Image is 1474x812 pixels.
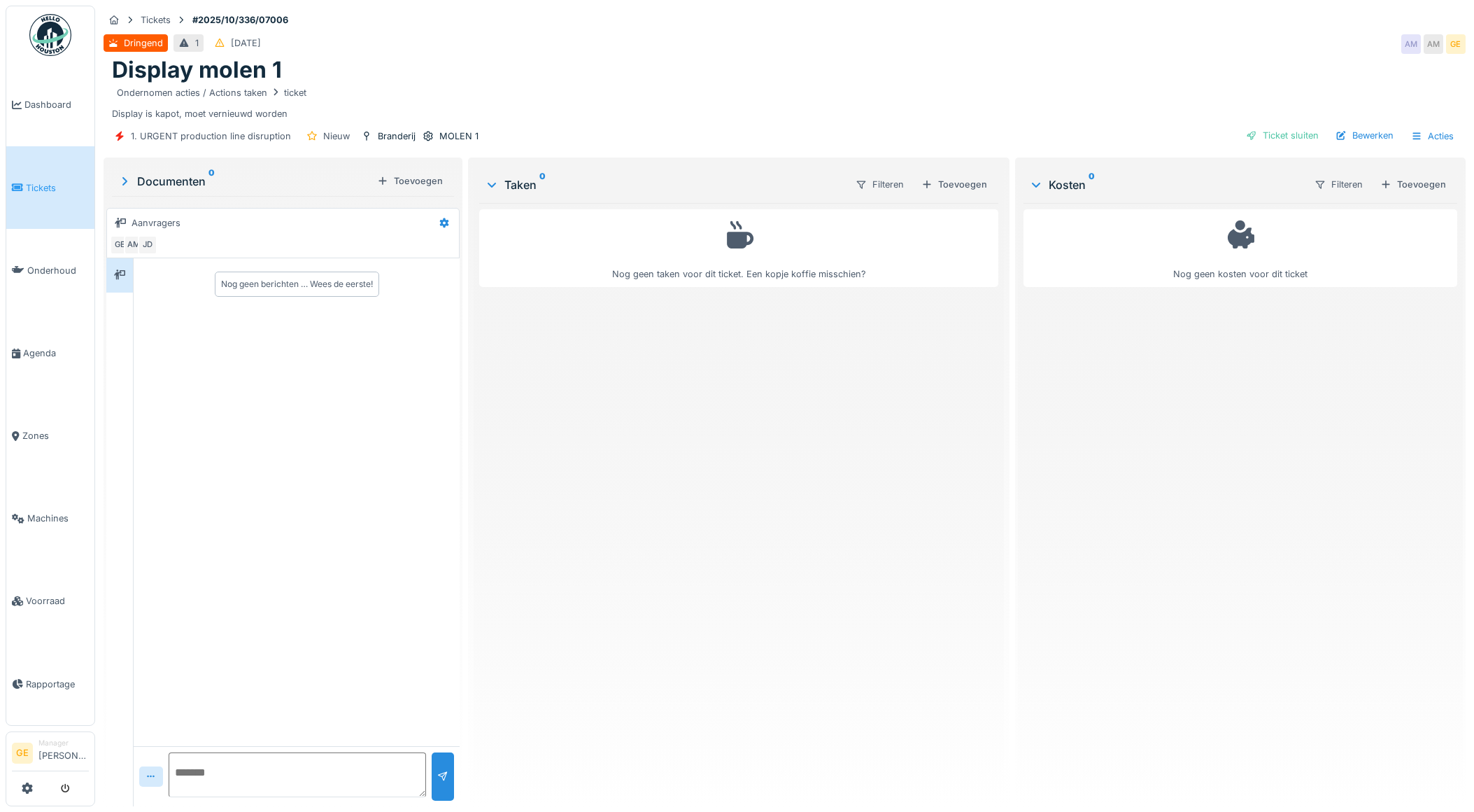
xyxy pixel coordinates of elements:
[488,216,989,281] div: Nog geen taken voor dit ticket. Een kopje koffie misschien?
[124,235,143,255] div: AM
[6,395,94,477] a: Zones
[187,13,294,27] strong: #2025/10/336/07006
[24,98,89,111] span: Dashboard
[117,86,306,99] div: Ondernomen acties / Actions taken ticket
[485,176,844,193] div: Taken
[1089,176,1095,193] sup: 0
[27,264,89,277] span: Onderhoud
[6,64,94,146] a: Dashboard
[231,36,261,50] div: [DATE]
[539,176,546,193] sup: 0
[208,173,215,190] sup: 0
[1029,176,1303,193] div: Kosten
[38,738,89,748] div: Manager
[916,175,993,194] div: Toevoegen
[6,643,94,725] a: Rapportage
[221,278,373,290] div: Nog geen berichten … Wees de eerste!
[118,173,371,190] div: Documenten
[6,311,94,394] a: Agenda
[1308,174,1369,195] div: Filteren
[6,560,94,643] a: Voorraad
[1033,216,1448,281] div: Nog geen kosten voor dit ticket
[138,235,157,255] div: JD
[1424,34,1443,54] div: AM
[371,171,448,190] div: Toevoegen
[12,738,89,771] a: GE Manager[PERSON_NAME]
[195,36,199,50] div: 1
[1446,34,1466,54] div: GE
[12,743,33,764] li: GE
[6,229,94,311] a: Onderhoud
[112,84,1457,120] div: Display is kapot, moet vernieuwd worden
[23,346,89,360] span: Agenda
[1401,34,1421,54] div: AM
[132,216,180,230] div: Aanvragers
[110,235,129,255] div: GE
[1330,126,1399,145] div: Bewerken
[38,738,89,768] li: [PERSON_NAME]
[439,129,479,143] div: MOLEN 1
[1405,126,1460,146] div: Acties
[849,174,910,195] div: Filteren
[378,129,416,143] div: Branderij
[22,429,89,442] span: Zones
[1375,175,1452,194] div: Toevoegen
[29,14,71,56] img: Badge_color-CXgf-gQk.svg
[112,57,282,83] h1: Display molen 1
[131,129,291,143] div: 1. URGENT production line disruption
[26,181,89,195] span: Tickets
[26,678,89,691] span: Rapportage
[1240,126,1324,145] div: Ticket sluiten
[26,594,89,608] span: Voorraad
[323,129,350,143] div: Nieuw
[124,36,163,50] div: Dringend
[27,512,89,525] span: Machines
[6,477,94,560] a: Machines
[6,146,94,229] a: Tickets
[141,13,171,27] div: Tickets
